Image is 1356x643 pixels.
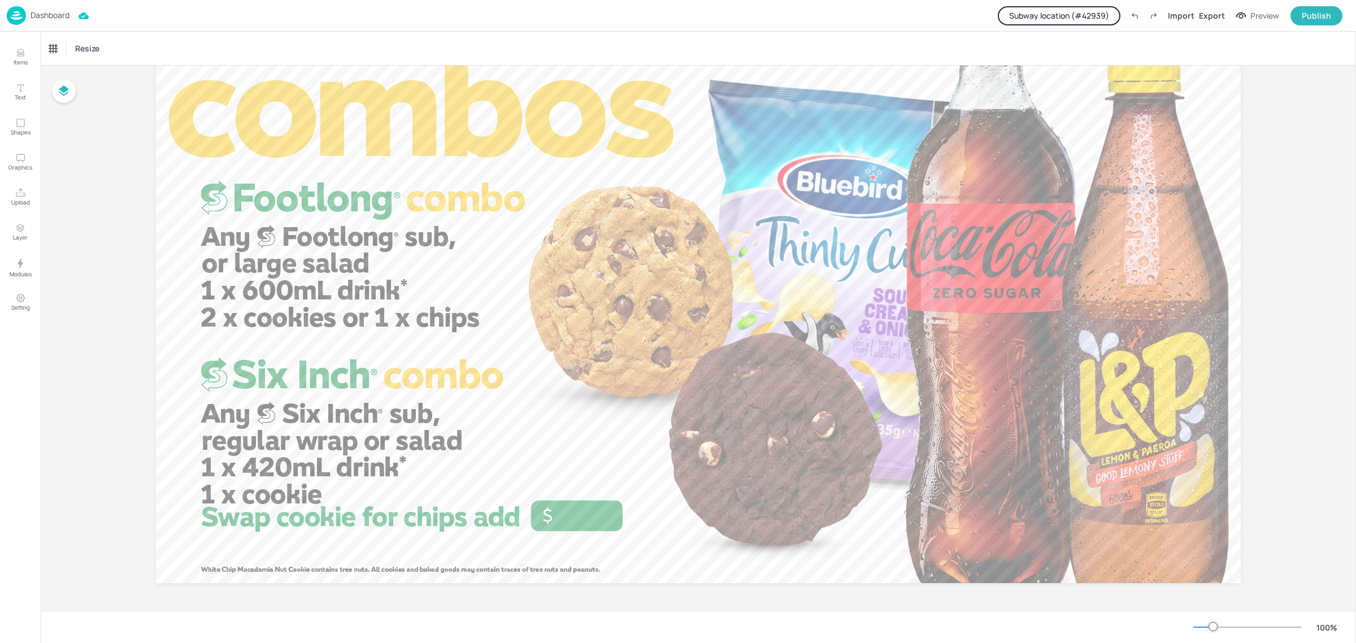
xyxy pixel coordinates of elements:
div: Import [1168,10,1194,21]
button: Preview [1229,7,1286,24]
div: Preview [1250,10,1279,22]
span: Resize [73,42,102,54]
button: Subway location (#42939) [998,6,1120,25]
label: Redo (Ctrl + Y) [1144,6,1163,25]
button: Publish [1290,6,1342,25]
img: logo-86c26b7e.jpg [7,6,26,25]
div: Publish [1302,10,1331,22]
label: Undo (Ctrl + Z) [1125,6,1144,25]
div: Export [1199,10,1225,21]
p: Dashboard [31,11,69,19]
div: 100 % [1313,622,1340,633]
